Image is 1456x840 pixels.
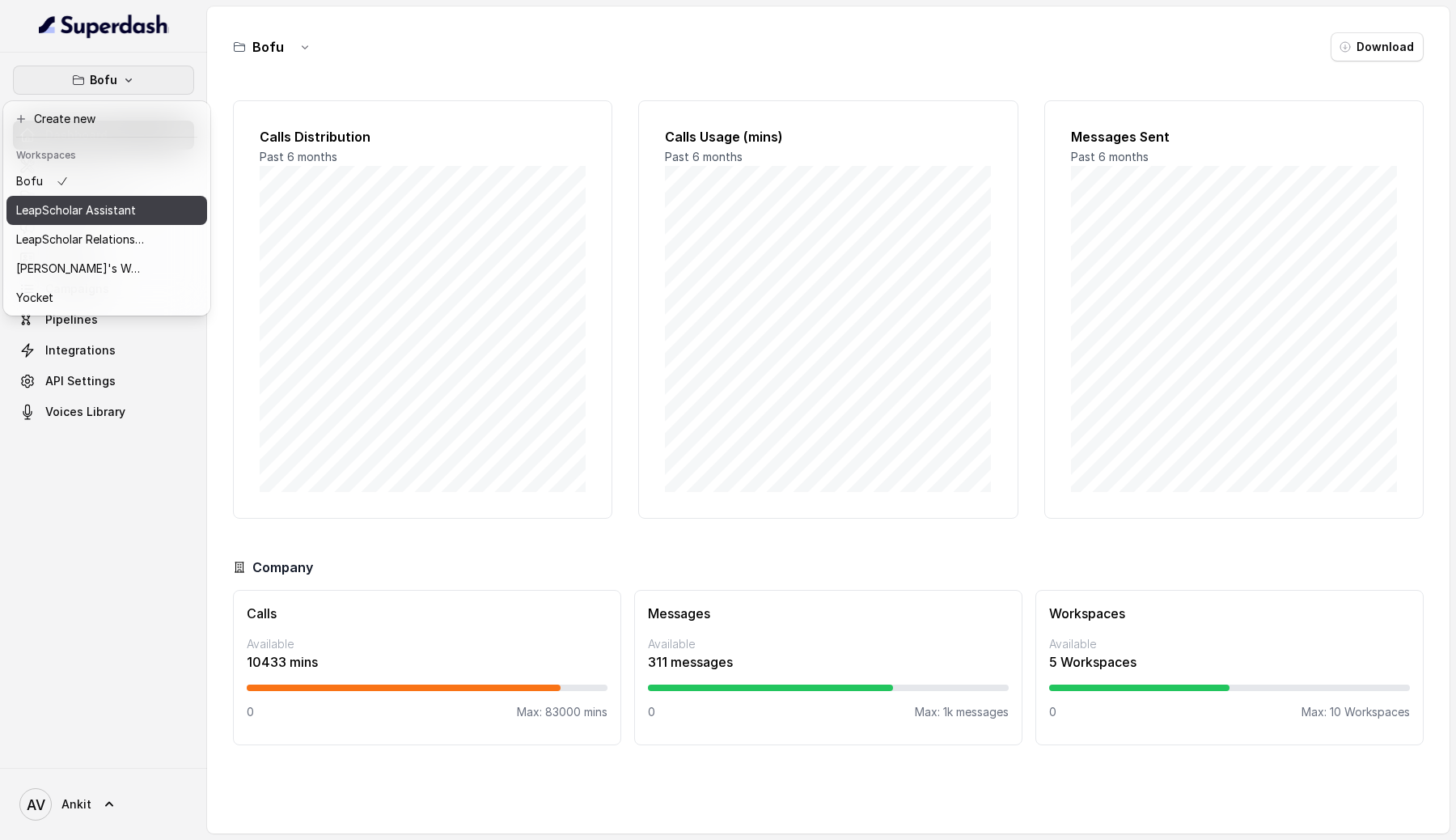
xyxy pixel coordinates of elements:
[16,230,146,249] p: LeapScholar Relationship Manager
[90,70,117,90] p: Bofu
[16,201,136,220] p: LeapScholar Assistant
[6,141,207,167] header: Workspaces
[16,172,43,191] p: Bofu
[16,288,53,308] p: Yocket
[16,259,146,278] p: [PERSON_NAME]'s Workspace
[13,66,194,95] button: Bofu
[3,101,210,316] div: Bofu
[6,104,207,134] button: Create new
